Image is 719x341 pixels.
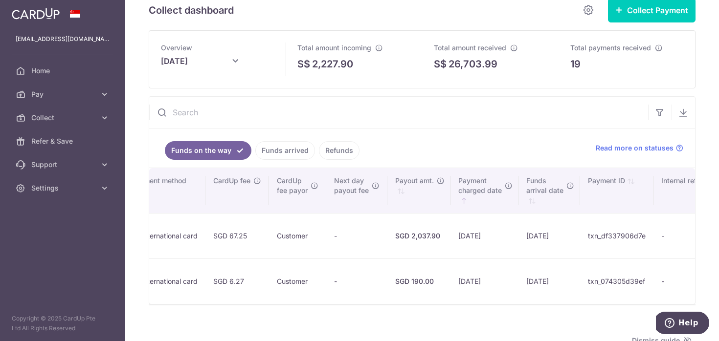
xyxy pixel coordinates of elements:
p: 26,703.99 [449,57,497,71]
span: Refer & Save [31,136,96,146]
span: Next day payout fee [334,176,369,195]
img: CardUp [12,8,60,20]
span: CardUp fee [213,176,250,186]
td: [DATE] [518,213,580,258]
td: - [326,213,387,258]
th: Payment method [124,168,205,213]
td: [DATE] [450,213,518,258]
span: Funds arrival date [526,176,563,195]
th: Paymentcharged date : activate to sort column ascending [450,168,518,213]
td: International card [124,258,205,304]
td: SGD 67.25 [205,213,269,258]
span: CardUp fee payor [277,176,308,195]
input: Search [149,97,648,128]
h5: Collect dashboard [149,2,234,18]
td: SGD 6.27 [205,258,269,304]
div: SGD 190.00 [395,277,443,286]
div: SGD 2,037.90 [395,231,443,241]
td: Customer [269,213,326,258]
span: Total amount incoming [297,43,371,52]
td: International card [124,213,205,258]
span: Total amount received [434,43,506,52]
span: Internal ref. [661,176,698,186]
span: Settings [31,183,96,193]
td: [DATE] [518,258,580,304]
th: CardUpfee payor [269,168,326,213]
p: 19 [570,57,581,71]
p: 2,227.90 [312,57,353,71]
span: Total payments received [570,43,651,52]
span: Read more on statuses [596,143,674,153]
span: Pay [31,89,96,99]
a: Funds arrived [255,141,315,160]
a: Funds on the way [165,141,251,160]
td: - [326,258,387,304]
span: S$ [434,57,447,71]
td: Customer [269,258,326,304]
p: [EMAIL_ADDRESS][DOMAIN_NAME] [16,34,110,44]
th: Payout amt. : activate to sort column ascending [387,168,450,213]
span: Payment charged date [458,176,502,195]
span: Help [22,7,43,16]
th: Fundsarrival date : activate to sort column ascending [518,168,580,213]
span: Payout amt. [395,176,434,186]
th: Next daypayout fee [326,168,387,213]
th: Payment ID: activate to sort column ascending [580,168,653,213]
span: Collect [31,113,96,123]
td: [DATE] [450,258,518,304]
td: txn_df337906d7e [580,213,653,258]
th: CardUp fee [205,168,269,213]
span: S$ [297,57,310,71]
iframe: Opens a widget where you can find more information [656,312,709,336]
span: Home [31,66,96,76]
span: Support [31,160,96,170]
td: txn_074305d39ef [580,258,653,304]
a: Refunds [319,141,359,160]
span: Overview [161,43,192,52]
a: Read more on statuses [596,143,683,153]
